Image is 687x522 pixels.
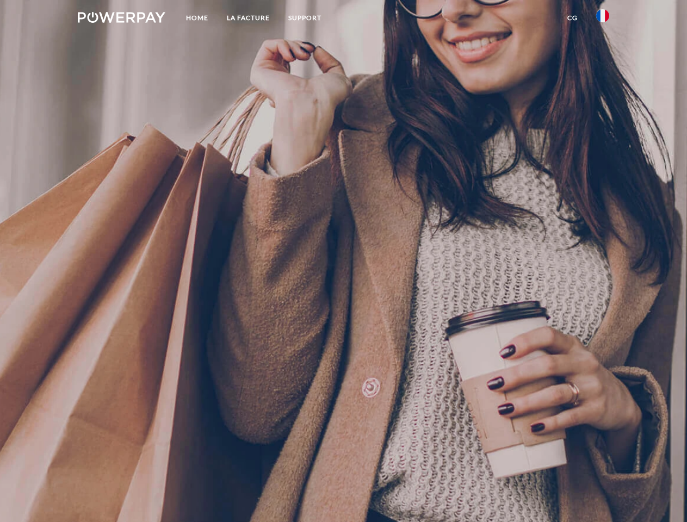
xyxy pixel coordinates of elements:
[596,9,609,22] img: fr
[279,8,331,28] a: Support
[177,8,218,28] a: Home
[78,12,165,23] img: logo-powerpay-white.svg
[558,8,587,28] a: CG
[218,8,279,28] a: LA FACTURE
